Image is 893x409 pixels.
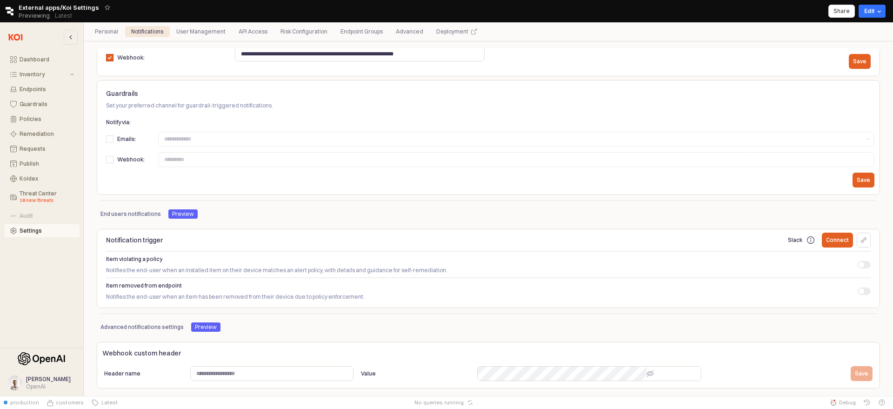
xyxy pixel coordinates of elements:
[855,370,868,377] p: Save
[431,26,482,37] div: Deployment
[131,26,163,37] div: Notifications
[106,235,780,245] p: Notification trigger
[50,9,77,22] button: Releases and History
[103,3,112,12] button: Add app to favorites
[340,26,383,37] div: Endpoint Groups
[10,399,39,406] span: production
[195,322,217,332] div: Preview
[117,135,136,142] span: Emails:
[5,98,80,111] button: Guardrails
[20,131,74,137] div: Remediation
[20,71,68,78] div: Inventory
[5,157,80,170] button: Publish
[104,370,140,377] span: Header name
[436,26,468,37] div: Deployment
[20,190,74,204] div: Threat Center
[233,26,273,37] div: API Access
[106,118,214,127] p: Notify via:
[851,366,873,381] button: Save
[100,323,184,331] p: Advanced notifications settings
[19,9,77,22] div: Previewing Latest
[106,293,787,301] p: Notifies the end-user when an item has been removed from their device due to policy enforcement.
[859,5,886,18] button: Edit
[466,400,475,405] button: Reset app state
[361,370,376,377] span: Value
[857,176,870,184] p: Save
[826,396,860,409] button: Debug
[239,26,267,37] div: API Access
[26,375,71,382] span: [PERSON_NAME]
[5,209,80,222] button: Audit
[280,26,327,37] div: Risk Configuration
[5,127,80,141] button: Remediation
[275,26,333,37] div: Risk Configuration
[833,7,850,15] p: Share
[839,399,856,406] span: Debug
[89,26,124,37] div: Personal
[55,12,72,20] p: Latest
[5,172,80,185] button: Koidex
[106,101,871,110] p: Set your preferred channel for guardrail-triggered notifications.
[860,396,874,409] button: History
[5,142,80,155] button: Requests
[853,58,866,65] p: Save
[5,68,80,81] button: Inventory
[5,224,80,237] button: Settings
[117,156,145,163] span: Webhook:
[20,175,74,182] div: Koidex
[5,187,80,208] button: Threat Center
[99,399,118,406] span: Latest
[100,210,161,218] p: End users notifications
[20,101,74,107] div: Guardrails
[826,236,849,244] p: Connect
[84,22,893,396] main: App Frame
[106,282,349,290] p: Item removed from endpoint
[95,26,118,37] div: Personal
[874,396,889,409] button: Help
[20,213,74,219] div: Audit
[19,11,50,20] span: Previewing
[106,255,162,263] p: Item violating a policy
[863,132,874,146] button: Show suggestions
[335,26,388,37] div: Endpoint Groups
[43,396,87,409] button: Source Control
[5,53,80,66] button: Dashboard
[5,83,80,96] button: Endpoints
[390,26,429,37] div: Advanced
[171,26,231,37] div: User Management
[414,399,464,406] span: No queries running
[106,266,447,275] p: Notifies the end-user when an installed item on their device matches an alert policy, with detail...
[20,228,74,234] div: Settings
[853,173,874,188] button: Save
[20,86,74,93] div: Endpoints
[176,26,226,37] div: User Management
[126,26,169,37] div: Notifications
[56,399,84,406] span: customers
[828,5,855,18] button: Share app
[849,54,871,69] button: Save
[172,209,194,219] div: Preview
[106,89,138,99] p: Guardrails
[20,161,74,167] div: Publish
[5,113,80,126] button: Policies
[20,116,74,122] div: Policies
[788,237,802,243] div: Slack
[19,3,99,12] span: External apps/Koi Settings
[396,26,423,37] div: Advanced
[102,349,295,358] p: Webhook custom header
[20,146,74,152] div: Requests
[20,56,74,63] div: Dashboard
[87,396,121,409] button: Latest
[26,383,71,390] div: OpenAI
[117,54,145,61] span: Webhook:
[822,233,853,248] button: Connect
[647,370,653,377] button: Toggle password visibility
[20,197,74,204] div: 18 new threats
